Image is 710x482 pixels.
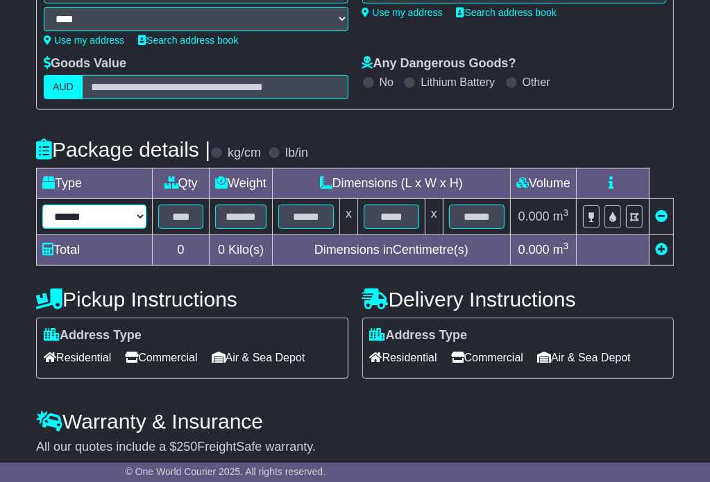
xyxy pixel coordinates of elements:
span: © One World Courier 2025. All rights reserved. [126,466,326,477]
span: m [553,209,569,223]
span: 0.000 [518,243,550,257]
span: 250 [176,440,197,454]
span: m [553,243,569,257]
sup: 3 [564,207,569,218]
h4: Pickup Instructions [36,288,348,311]
span: 0.000 [518,209,550,223]
a: Use my address [44,35,124,46]
label: kg/cm [228,146,261,161]
span: Commercial [451,347,523,368]
label: AUD [44,75,83,99]
label: No [380,76,394,89]
td: Kilo(s) [210,235,273,266]
span: Air & Sea Depot [212,347,305,368]
label: Other [523,76,550,89]
label: lb/in [285,146,308,161]
a: Add new item [655,243,668,257]
td: Dimensions (L x W x H) [272,169,510,199]
span: Air & Sea Depot [537,347,631,368]
label: Lithium Battery [421,76,495,89]
td: x [339,199,357,235]
span: 0 [218,243,225,257]
label: Address Type [370,328,468,343]
span: Residential [370,347,437,368]
td: Volume [510,169,576,199]
td: x [425,199,443,235]
h4: Delivery Instructions [362,288,674,311]
h4: Package details | [36,138,210,161]
td: Type [37,169,153,199]
td: Total [37,235,153,266]
a: Use my address [362,7,443,18]
span: Residential [44,347,111,368]
div: All our quotes include a $ FreightSafe warranty. [36,440,674,455]
label: Address Type [44,328,142,343]
td: Dimensions in Centimetre(s) [272,235,510,266]
a: Search address book [138,35,238,46]
label: Any Dangerous Goods? [362,56,516,71]
a: Remove this item [655,209,668,223]
td: Qty [153,169,210,199]
h4: Warranty & Insurance [36,410,674,433]
td: 0 [153,235,210,266]
label: Goods Value [44,56,126,71]
sup: 3 [564,241,569,251]
span: Commercial [125,347,197,368]
a: Search address book [457,7,557,18]
td: Weight [210,169,273,199]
